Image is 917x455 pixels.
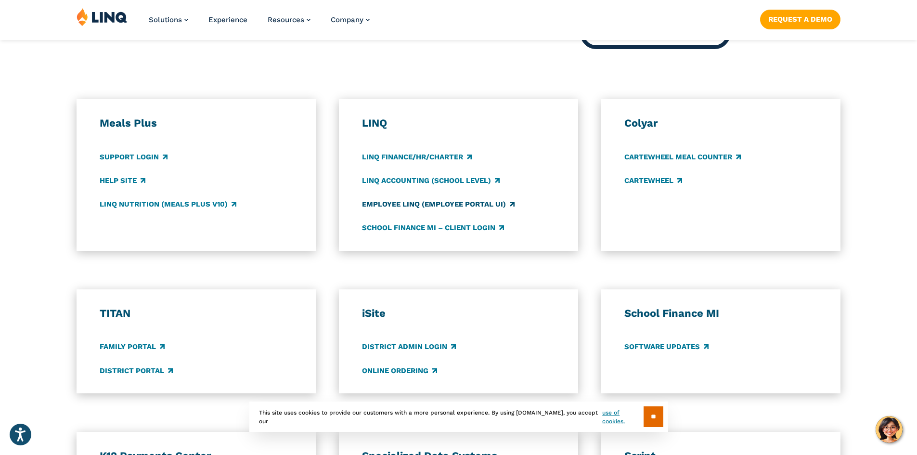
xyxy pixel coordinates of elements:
a: District Portal [100,365,173,376]
a: use of cookies. [602,408,643,426]
a: Online Ordering [362,365,437,376]
a: District Admin Login [362,342,456,352]
a: Employee LINQ (Employee Portal UI) [362,199,515,209]
span: Solutions [149,15,182,24]
a: LINQ Nutrition (Meals Plus v10) [100,199,236,209]
a: CARTEWHEEL Meal Counter [624,152,741,162]
img: LINQ | K‑12 Software [77,8,128,26]
a: Request a Demo [760,10,840,29]
a: Company [331,15,370,24]
h3: Colyar [624,117,818,130]
a: LINQ Finance/HR/Charter [362,152,472,162]
a: Solutions [149,15,188,24]
a: CARTEWHEEL [624,175,682,186]
span: Resources [268,15,304,24]
h3: LINQ [362,117,555,130]
a: School Finance MI – Client Login [362,222,504,233]
h3: School Finance MI [624,307,818,320]
a: Help Site [100,175,145,186]
a: Support Login [100,152,168,162]
a: Experience [208,15,247,24]
a: Resources [268,15,310,24]
span: Company [331,15,363,24]
a: LINQ Accounting (school level) [362,175,500,186]
a: Family Portal [100,342,165,352]
button: Hello, have a question? Let’s chat. [876,416,903,443]
nav: Primary Navigation [149,8,370,39]
h3: Meals Plus [100,117,293,130]
a: Software Updates [624,342,709,352]
div: This site uses cookies to provide our customers with a more personal experience. By using [DOMAIN... [249,402,668,432]
nav: Button Navigation [760,8,840,29]
h3: iSite [362,307,555,320]
h3: TITAN [100,307,293,320]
